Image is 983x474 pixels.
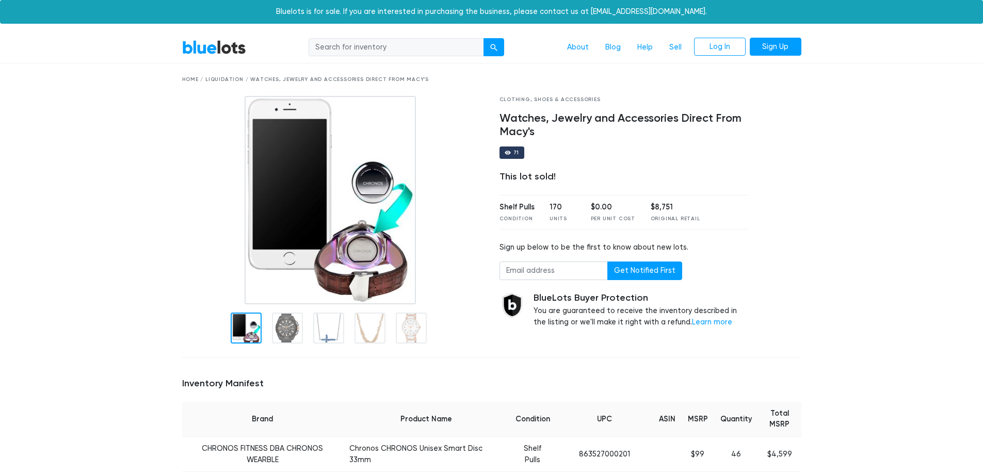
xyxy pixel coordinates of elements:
div: $8,751 [651,202,700,213]
button: Get Notified First [607,261,682,280]
a: Help [629,38,661,57]
h5: Inventory Manifest [182,378,801,389]
div: Condition [499,215,535,223]
div: Shelf Pulls [499,202,535,213]
th: UPC [556,402,653,437]
a: BlueLots [182,40,246,55]
div: Per Unit Cost [591,215,635,223]
td: CHRONOS FITNESS DBA CHRONOS WEARBLE [182,437,344,472]
td: $4,599 [758,437,801,472]
a: Sell [661,38,690,57]
div: Home / Liquidation / Watches, Jewelry and Accessories Direct From Macy's [182,76,801,84]
a: Learn more [692,318,732,326]
div: Clothing, Shoes & Accessories [499,96,749,104]
th: Product Name [343,402,509,437]
td: Chronos CHRONOS Unisex Smart Disc 33mm [343,437,509,472]
td: 46 [714,437,758,472]
div: You are guaranteed to receive the inventory described in the listing or we'll make it right with ... [534,292,749,328]
a: Blog [597,38,629,57]
th: Total MSRP [758,402,801,437]
div: 71 [513,150,520,155]
td: $99 [682,437,714,472]
td: Shelf Pulls [509,437,556,472]
div: 170 [550,202,575,213]
div: Units [550,215,575,223]
h5: BlueLots Buyer Protection [534,292,749,304]
th: MSRP [682,402,714,437]
input: Email address [499,261,608,280]
th: Brand [182,402,344,437]
img: buyer_protection_shield-3b65640a83011c7d3ede35a8e5a80bfdfaa6a97447f0071c1475b91a4b0b3d01.png [499,292,525,318]
a: Log In [694,38,746,56]
div: $0.00 [591,202,635,213]
div: This lot sold! [499,171,749,183]
img: 7814dea5-fdff-4208-8f60-4ab6b6c81126-1559652185 [245,96,416,304]
div: Sign up below to be the first to know about new lots. [499,242,749,253]
td: 863527000201 [556,437,653,472]
th: Quantity [714,402,758,437]
a: Sign Up [750,38,801,56]
div: Original Retail [651,215,700,223]
input: Search for inventory [309,38,484,57]
th: Condition [509,402,556,437]
a: About [559,38,597,57]
h4: Watches, Jewelry and Accessories Direct From Macy's [499,112,749,139]
th: ASIN [653,402,682,437]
